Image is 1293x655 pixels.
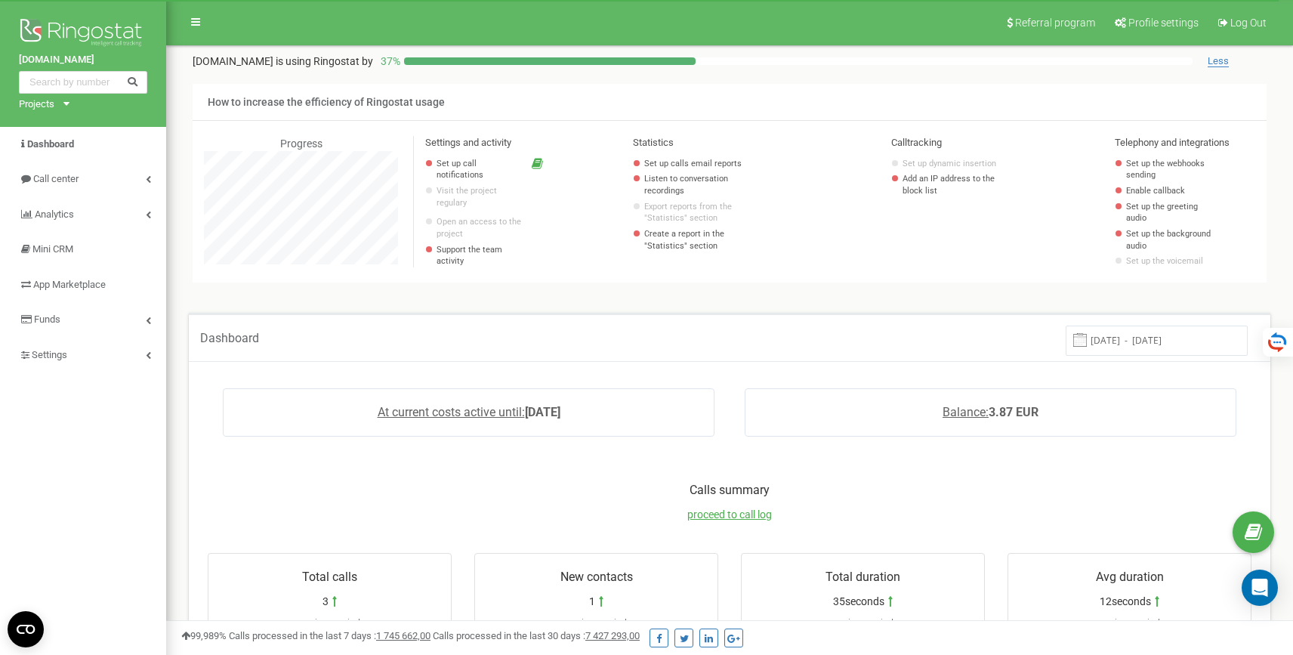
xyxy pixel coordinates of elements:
[33,173,79,184] span: Call center
[903,158,1001,170] a: Set up dynamic insertion
[32,243,73,255] span: Mini CRM
[1015,17,1095,29] span: Referral program
[322,594,329,609] span: 3
[1126,185,1211,197] a: Enable callback
[633,137,674,148] span: Statistics
[564,617,629,628] span: previous period:
[193,54,373,69] p: [DOMAIN_NAME]
[302,570,357,584] span: Total calls
[19,53,147,67] a: [DOMAIN_NAME]
[943,405,989,419] span: Balance:
[19,97,54,112] div: Projects
[943,405,1038,419] a: Balance:3.87 EUR
[437,216,524,239] a: Open an access to the project
[585,630,640,641] u: 7 427 293,00
[208,96,445,108] span: How to increase the efficiency of Ringostat usage
[33,279,106,290] span: App Marketplace
[1097,617,1162,628] span: previous period:
[373,54,404,69] p: 37 %
[8,611,44,647] button: Open CMP widget
[437,158,524,181] a: Set up call notifications
[1100,594,1151,609] span: 12seconds
[1128,17,1199,29] span: Profile settings
[378,405,560,419] a: At current costs active until:[DATE]
[560,570,633,584] span: New contacts
[376,630,430,641] u: 1 745 662,00
[1242,570,1278,606] div: Open Intercom Messenger
[19,15,147,53] img: Ringostat logo
[891,137,942,148] span: Calltracking
[32,349,67,360] span: Settings
[181,630,227,641] span: 99,989%
[687,508,772,521] a: proceed to call log
[1126,201,1211,224] a: Set up the greeting audio
[589,594,595,609] span: 1
[34,314,60,325] span: Funds
[280,137,322,150] span: Progress
[644,201,767,224] a: Export reports from the "Statistics" section
[1126,158,1211,181] a: Set up the webhooks sending
[437,185,524,209] p: Visit the project regulary
[276,55,373,67] span: is using Ringostat by
[1230,17,1267,29] span: Log Out
[298,617,363,628] span: previous period:
[1126,255,1211,267] a: Set up the voicemail
[690,483,770,497] span: Calls summary
[19,71,147,94] input: Search by number
[644,173,767,196] a: Listen to conversation recordings
[831,617,896,628] span: previous period:
[27,138,74,150] span: Dashboard
[425,137,511,148] span: Settings and activity
[833,594,884,609] span: 35seconds
[200,331,259,345] span: Dashboard
[1115,137,1230,148] span: Telephony and integrations
[433,630,640,641] span: Calls processed in the last 30 days :
[825,570,900,584] span: Total duration
[378,405,525,419] span: At current costs active until:
[437,244,524,267] p: Support the team activity
[903,173,1001,196] a: Add an IP address to the block list
[1126,228,1211,252] a: Set up the background audio
[644,228,767,252] a: Create a report in the "Statistics" section
[1208,55,1229,67] span: Less
[644,158,767,170] a: Set up calls email reports
[1096,570,1164,584] span: Avg duration
[229,630,430,641] span: Calls processed in the last 7 days :
[35,209,74,220] span: Analytics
